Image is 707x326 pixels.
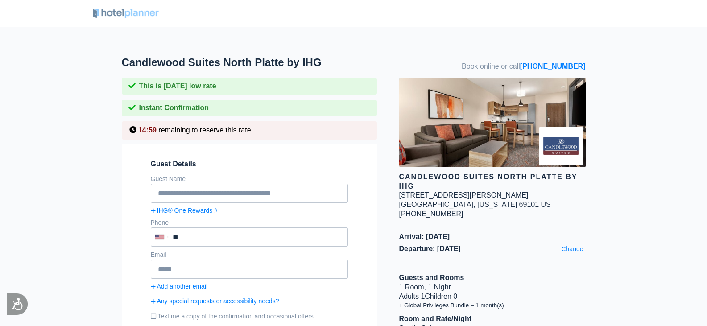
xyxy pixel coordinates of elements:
[151,160,348,169] span: Guest Details
[539,127,583,165] img: Brand logo for Candlewood Suites North Platte by IHG
[151,175,186,182] label: Guest Name
[151,309,348,324] label: Text me a copy of the confirmation and occasional offers
[151,219,169,226] label: Phone
[399,274,464,281] b: Guests and Rooms
[152,228,170,246] div: United States: +1
[158,126,251,134] span: remaining to reserve this rate
[399,301,586,309] li: + Global Privileges Bundle – 1 month(s)
[151,251,166,258] label: Email
[477,201,517,208] span: [US_STATE]
[559,243,585,255] a: Change
[122,78,377,95] div: This is [DATE] low rate
[399,232,586,242] span: Arrival: [DATE]
[151,206,348,215] a: IHG® One Rewards #
[399,191,529,200] div: [STREET_ADDRESS][PERSON_NAME]
[399,78,586,167] img: hotel image
[399,173,586,191] div: Candlewood Suites North Platte by IHG
[122,56,399,69] h1: Candlewood Suites North Platte by IHG
[399,292,586,301] li: Adults 1
[399,210,586,219] div: [PHONE_NUMBER]
[151,297,348,305] a: Any special requests or accessibility needs?
[399,283,586,292] li: 1 Room, 1 Night
[399,244,586,254] span: Departure: [DATE]
[138,126,157,134] span: 14:59
[425,293,457,300] span: Children 0
[541,201,551,208] span: US
[519,201,539,208] span: 69101
[399,201,475,208] span: [GEOGRAPHIC_DATA],
[122,100,377,116] div: Instant Confirmation
[151,282,348,290] a: Add another email
[399,315,472,322] b: Room and Rate/Night
[462,62,585,71] span: Book online or call
[520,62,586,70] a: [PHONE_NUMBER]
